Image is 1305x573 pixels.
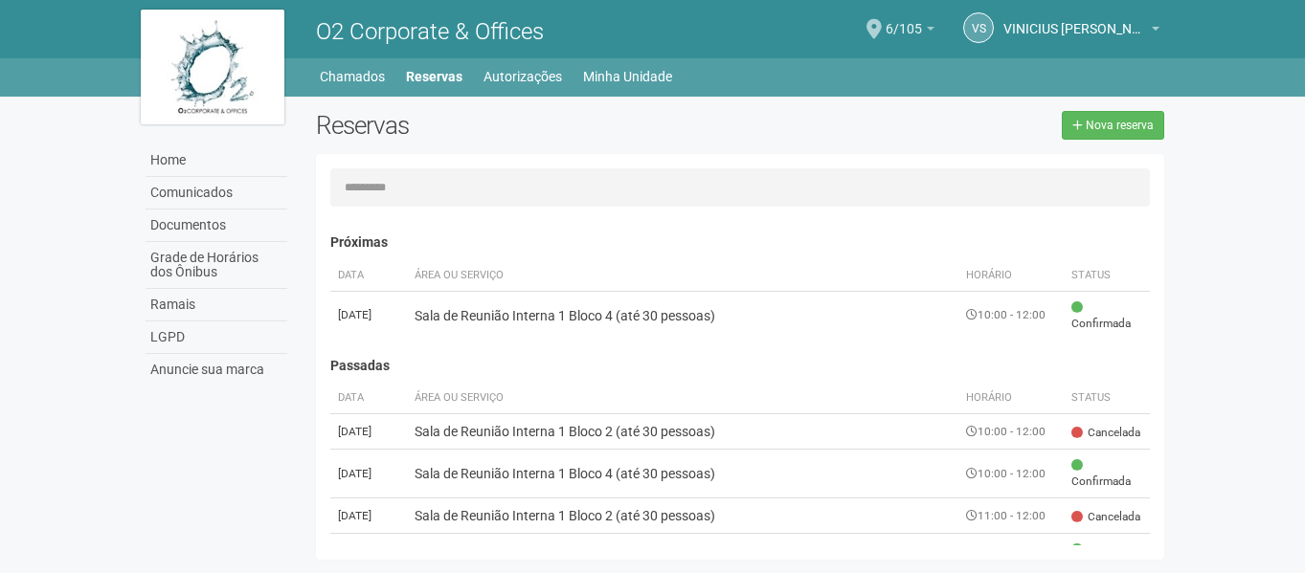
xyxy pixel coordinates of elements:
[958,291,1064,340] td: 10:00 - 12:00
[407,383,959,414] th: Área ou Serviço
[146,321,287,354] a: LGPD
[406,63,462,90] a: Reservas
[330,383,407,414] th: Data
[958,383,1064,414] th: Horário
[407,291,959,340] td: Sala de Reunião Interna 1 Bloco 4 (até 30 pessoas)
[886,24,934,39] a: 6/105
[146,144,287,177] a: Home
[958,450,1064,498] td: 10:00 - 12:00
[1062,111,1164,140] a: Nova reserva
[963,12,994,43] a: VS
[1071,299,1142,332] span: Confirmada
[1071,425,1140,441] span: Cancelada
[1064,383,1150,414] th: Status
[320,63,385,90] a: Chamados
[330,414,407,450] td: [DATE]
[146,177,287,209] a: Comunicados
[146,289,287,321] a: Ramais
[146,209,287,242] a: Documentos
[1071,509,1140,525] span: Cancelada
[1071,457,1142,490] span: Confirmada
[330,260,407,292] th: Data
[316,18,544,45] span: O2 Corporate & Offices
[407,450,959,498] td: Sala de Reunião Interna 1 Bloco 4 (até 30 pessoas)
[958,414,1064,450] td: 10:00 - 12:00
[141,10,284,124] img: logo.jpg
[330,359,1151,373] h4: Passadas
[1003,24,1159,39] a: VINICIUS [PERSON_NAME] [PERSON_NAME]
[484,63,562,90] a: Autorizações
[316,111,726,140] h2: Reservas
[330,235,1151,250] h4: Próximas
[1086,119,1154,132] span: Nova reserva
[330,498,407,534] td: [DATE]
[407,260,959,292] th: Área ou Serviço
[407,498,959,534] td: Sala de Reunião Interna 1 Bloco 2 (até 30 pessoas)
[1064,260,1150,292] th: Status
[330,450,407,498] td: [DATE]
[958,498,1064,534] td: 11:00 - 12:00
[146,354,287,386] a: Anuncie sua marca
[330,291,407,340] td: [DATE]
[583,63,672,90] a: Minha Unidade
[1003,3,1147,36] span: VINICIUS SANTOS DA ROCHA CORREA
[407,414,959,450] td: Sala de Reunião Interna 1 Bloco 2 (até 30 pessoas)
[958,260,1064,292] th: Horário
[146,242,287,289] a: Grade de Horários dos Ônibus
[886,3,922,36] span: 6/105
